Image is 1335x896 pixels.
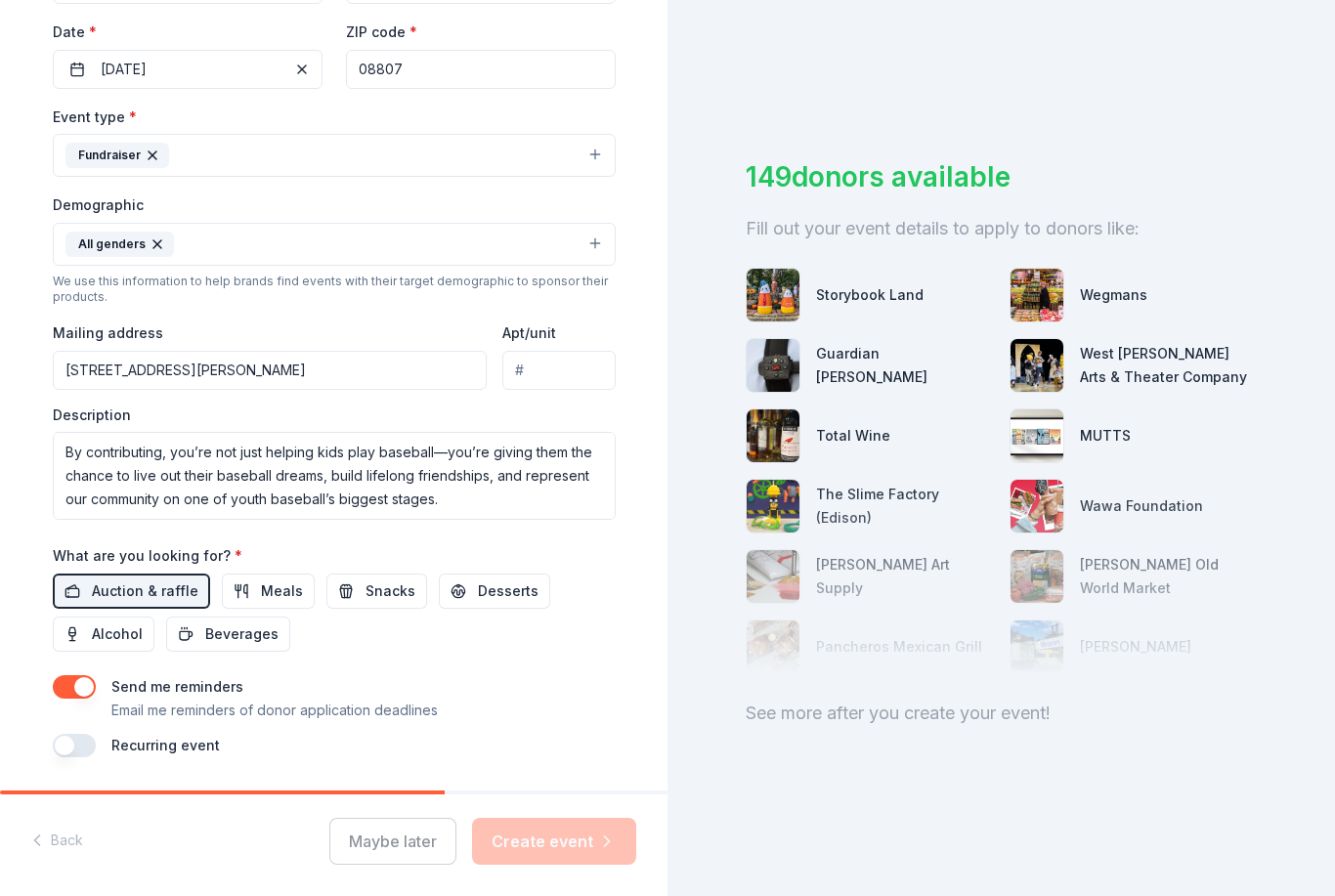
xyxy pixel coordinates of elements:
[1011,409,1063,462] img: photo for MUTTS
[346,50,616,89] input: 12345 (U.S. only)
[53,134,616,177] button: Fundraiser
[111,678,243,695] label: Send me reminders
[1080,283,1147,307] div: Wegmans
[53,546,242,566] label: What are you looking for?
[65,232,174,257] div: All genders
[816,342,994,389] div: Guardian [PERSON_NAME]
[166,617,290,652] button: Beverages
[53,22,323,42] label: Date
[1080,424,1131,448] div: MUTTS
[53,274,616,305] div: We use this information to help brands find events with their target demographic to sponsor their...
[205,622,279,646] span: Beverages
[53,50,323,89] button: [DATE]
[478,579,538,603] span: Desserts
[111,699,438,722] p: Email me reminders of donor application deadlines
[746,156,1257,197] div: 149 donors available
[53,223,616,266] button: All genders
[53,405,131,425] label: Description
[346,22,417,42] label: ZIP code
[92,579,198,603] span: Auction & raffle
[1011,269,1063,321] img: photo for Wegmans
[747,409,799,462] img: photo for Total Wine
[53,617,154,652] button: Alcohol
[1011,339,1063,392] img: photo for West Hudson Arts & Theater Company
[747,269,799,321] img: photo for Storybook Land
[261,579,303,603] span: Meals
[53,323,163,343] label: Mailing address
[747,339,799,392] img: photo for Guardian Angel Device
[816,424,890,448] div: Total Wine
[1080,342,1258,389] div: West [PERSON_NAME] Arts & Theater Company
[53,351,488,390] input: Enter a US address
[222,574,315,609] button: Meals
[111,737,220,753] label: Recurring event
[53,107,137,127] label: Event type
[92,622,143,646] span: Alcohol
[502,351,615,390] input: #
[65,143,169,168] div: Fundraiser
[439,574,550,609] button: Desserts
[746,698,1257,729] div: See more after you create your event!
[326,574,427,609] button: Snacks
[746,213,1257,244] div: Fill out your event details to apply to donors like:
[53,574,210,609] button: Auction & raffle
[53,195,144,215] label: Demographic
[816,283,924,307] div: Storybook Land
[366,579,415,603] span: Snacks
[53,432,616,520] textarea: Your generous donation will directly support our Bridgewater Baseball 12U team’s trip to [GEOGRAP...
[502,323,556,343] label: Apt/unit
